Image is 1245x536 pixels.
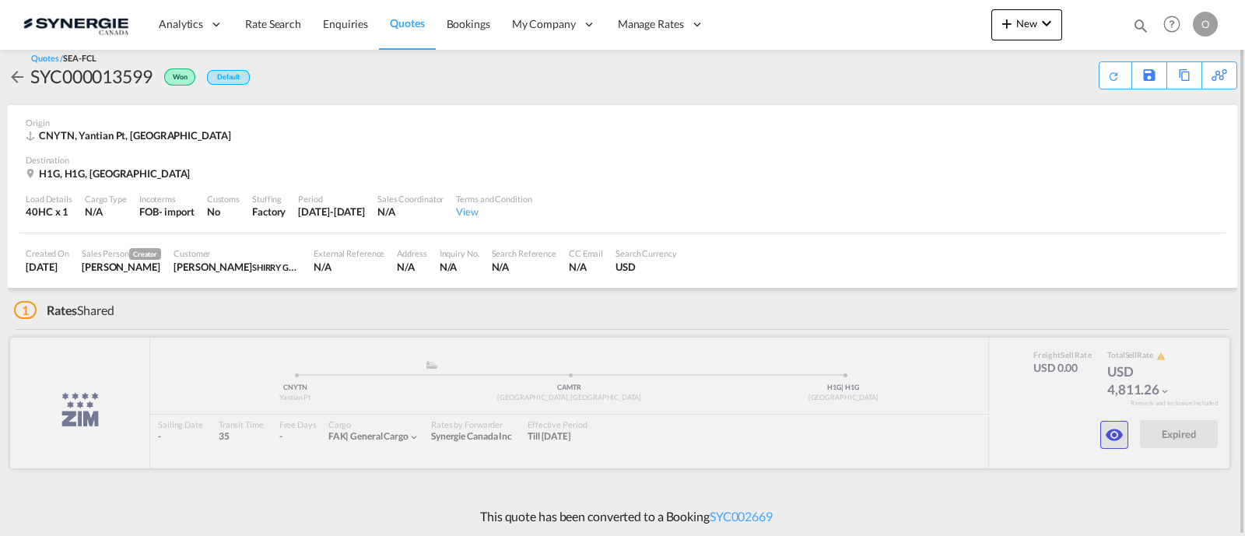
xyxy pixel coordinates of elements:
span: My Company [512,16,576,32]
span: 1 [14,301,37,319]
md-icon: icon-chevron-down [1037,14,1056,33]
div: Incoterms [139,193,195,205]
span: Rate Search [245,17,301,30]
a: SYC002669 [710,509,773,524]
span: Won [173,72,191,87]
div: Load Details [26,193,72,205]
div: Created On [26,247,69,259]
div: Inquiry No. [440,247,479,259]
div: Factory Stuffing [252,205,286,219]
div: View [456,205,531,219]
div: External Reference [314,247,384,259]
div: Save As Template [1132,62,1166,89]
div: USD [615,260,677,274]
div: N/A [314,260,384,274]
span: Creator [129,248,161,260]
span: Analytics [159,16,203,32]
div: Wassin Shirry [174,260,301,274]
span: Rates [47,303,78,317]
div: 14 Aug 2025 [298,205,365,219]
div: Quotes /SEA-FCL [31,52,96,64]
div: SYC000013599 [30,64,153,89]
div: Sales Coordinator [377,193,444,205]
div: Address [397,247,426,259]
div: icon-arrow-left [8,64,30,89]
md-icon: icon-refresh [1107,70,1120,82]
div: Search Currency [615,247,677,259]
div: Cargo Type [85,193,127,205]
md-icon: icon-eye [1105,426,1124,444]
div: Origin [26,117,1219,128]
span: CNYTN, Yantian Pt, [GEOGRAPHIC_DATA] [39,129,230,142]
div: Period [298,193,365,205]
div: N/A [397,260,426,274]
div: Customs [207,193,240,205]
span: Bookings [447,17,490,30]
div: N/A [569,260,603,274]
span: New [998,17,1056,30]
div: Won [153,64,199,89]
div: H1G, H1G, Canada [26,166,194,180]
div: Search Reference [492,247,556,259]
div: N/A [377,205,444,219]
div: Help [1159,11,1193,39]
md-icon: icon-magnify [1132,17,1149,34]
div: icon-magnify [1132,17,1149,40]
div: FOB [139,205,159,219]
div: N/A [85,205,127,219]
div: Stuffing [252,193,286,205]
div: N/A [440,260,479,274]
div: CNYTN, Yantian Pt, Asia Pacific [26,128,234,142]
md-icon: icon-plus 400-fg [998,14,1016,33]
div: No [207,205,240,219]
div: Shared [14,302,114,319]
div: O [1193,12,1218,37]
div: 40HC x 1 [26,205,72,219]
span: Quotes [390,16,424,30]
span: SEA-FCL [63,53,96,63]
div: Rosa Ho [82,260,161,274]
md-icon: icon-arrow-left [8,68,26,86]
span: Help [1159,11,1185,37]
div: Default [207,70,250,85]
span: Enquiries [323,17,368,30]
div: - import [159,205,195,219]
div: Customer [174,247,301,259]
img: 1f56c880d42311ef80fc7dca854c8e59.png [23,7,128,42]
div: Terms and Condition [456,193,531,205]
div: Sales Person [82,247,161,260]
div: Quote PDF is not available at this time [1107,62,1124,82]
div: 29 Jul 2025 [26,260,69,274]
div: CC Email [569,247,603,259]
button: icon-eye [1100,421,1128,449]
button: icon-plus 400-fgNewicon-chevron-down [991,9,1062,40]
span: Manage Rates [618,16,684,32]
div: Destination [26,154,1219,166]
div: N/A [492,260,556,274]
span: SHIRRY GROUP [252,261,313,273]
p: This quote has been converted to a Booking [472,508,773,525]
